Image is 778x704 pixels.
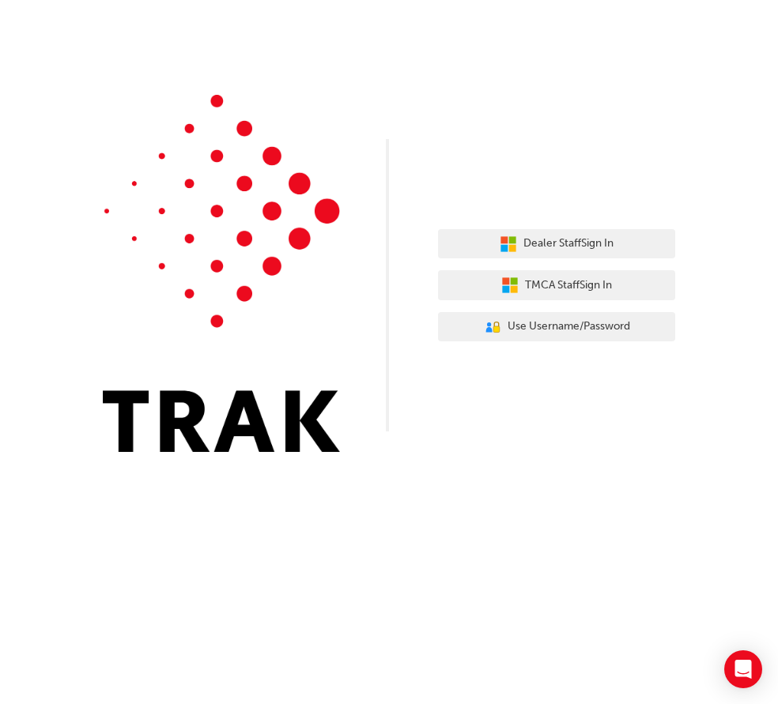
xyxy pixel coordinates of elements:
[438,312,675,342] button: Use Username/Password
[525,277,612,295] span: TMCA Staff Sign In
[523,235,614,253] span: Dealer Staff Sign In
[508,318,630,336] span: Use Username/Password
[103,95,340,452] img: Trak
[438,229,675,259] button: Dealer StaffSign In
[438,270,675,300] button: TMCA StaffSign In
[724,650,762,688] div: Open Intercom Messenger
